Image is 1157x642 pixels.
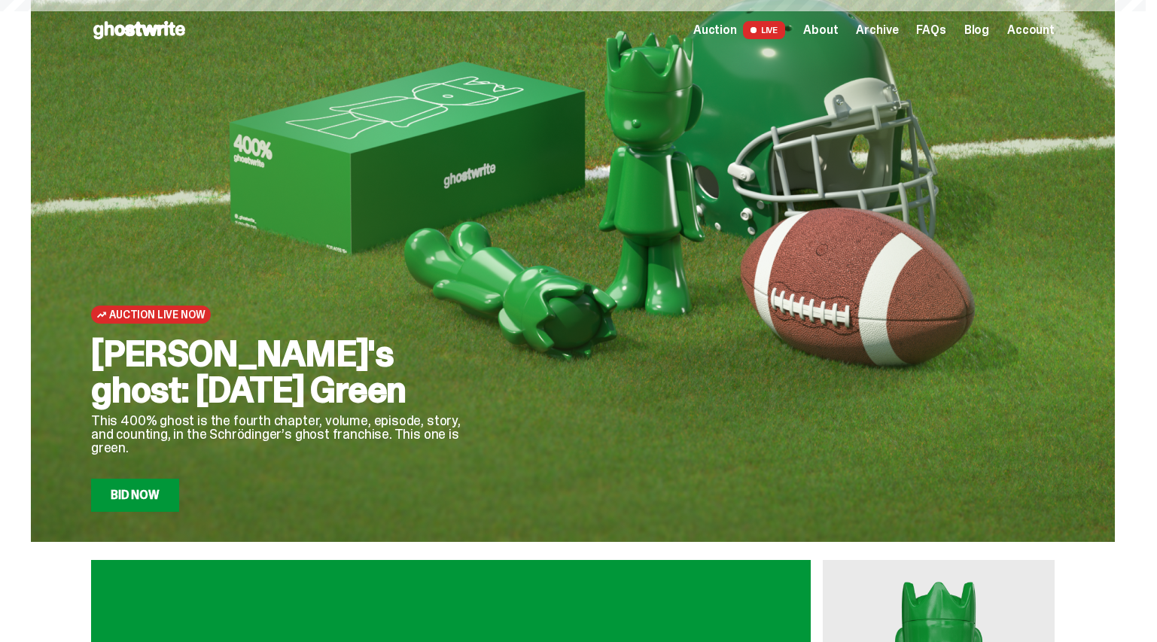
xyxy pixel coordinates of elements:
[743,21,786,39] span: LIVE
[91,336,483,408] h2: [PERSON_NAME]'s ghost: [DATE] Green
[964,24,989,36] a: Blog
[109,309,205,321] span: Auction Live Now
[91,479,179,512] a: Bid Now
[91,414,483,455] p: This 400% ghost is the fourth chapter, volume, episode, story, and counting, in the Schrödinger’s...
[916,24,945,36] a: FAQs
[1007,24,1055,36] a: Account
[856,24,898,36] a: Archive
[693,21,785,39] a: Auction LIVE
[803,24,838,36] a: About
[693,24,737,36] span: Auction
